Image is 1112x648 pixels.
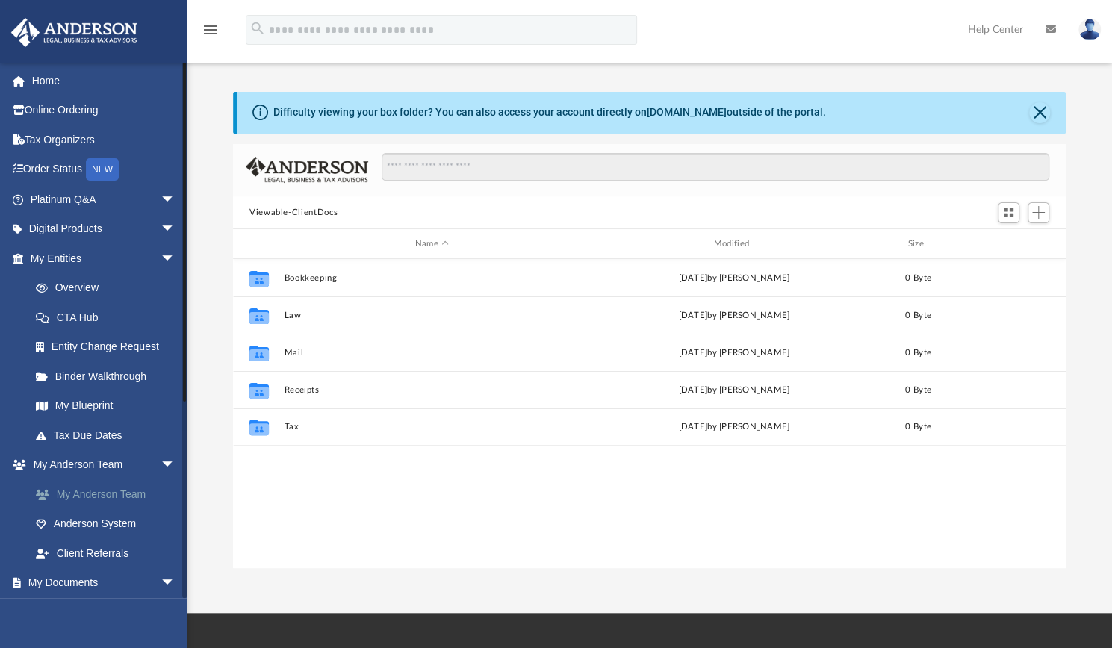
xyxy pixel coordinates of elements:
[202,28,220,39] a: menu
[21,479,198,509] a: My Anderson Team
[905,386,931,394] span: 0 Byte
[10,450,198,480] a: My Anderson Teamarrow_drop_down
[10,568,190,598] a: My Documentsarrow_drop_down
[86,158,119,181] div: NEW
[249,206,338,219] button: Viewable-ClientDocs
[10,125,198,155] a: Tax Organizers
[273,105,826,120] div: Difficulty viewing your box folder? You can also access your account directly on outside of the p...
[586,346,882,360] div: [DATE] by [PERSON_NAME]
[21,332,198,362] a: Entity Change Request
[202,21,220,39] i: menu
[21,420,198,450] a: Tax Due Dates
[10,184,198,214] a: Platinum Q&Aarrow_drop_down
[586,309,882,323] div: [DATE] by [PERSON_NAME]
[21,361,198,391] a: Binder Walkthrough
[7,18,142,47] img: Anderson Advisors Platinum Portal
[283,237,579,251] div: Name
[586,384,882,397] div: [DATE] by [PERSON_NAME]
[1078,19,1101,40] img: User Pic
[905,349,931,357] span: 0 Byte
[21,302,198,332] a: CTA Hub
[21,597,183,627] a: Box
[647,106,727,118] a: [DOMAIN_NAME]
[161,184,190,215] span: arrow_drop_down
[585,237,881,251] div: Modified
[905,311,931,320] span: 0 Byte
[954,237,1059,251] div: id
[284,311,580,320] button: Law
[161,243,190,274] span: arrow_drop_down
[21,509,198,539] a: Anderson System
[888,237,948,251] div: Size
[161,450,190,481] span: arrow_drop_down
[10,214,198,244] a: Digital Productsarrow_drop_down
[10,243,198,273] a: My Entitiesarrow_drop_down
[905,423,931,431] span: 0 Byte
[284,385,580,395] button: Receipts
[161,214,190,245] span: arrow_drop_down
[586,272,882,285] div: [DATE] by [PERSON_NAME]
[284,348,580,358] button: Mail
[21,391,190,421] a: My Blueprint
[382,153,1049,181] input: Search files and folders
[905,274,931,282] span: 0 Byte
[249,20,266,37] i: search
[998,202,1020,223] button: Switch to Grid View
[284,422,580,432] button: Tax
[586,420,882,434] div: [DATE] by [PERSON_NAME]
[161,568,190,599] span: arrow_drop_down
[10,66,198,96] a: Home
[10,155,198,185] a: Order StatusNEW
[10,96,198,125] a: Online Ordering
[240,237,277,251] div: id
[21,538,198,568] a: Client Referrals
[1029,102,1050,123] button: Close
[21,273,198,303] a: Overview
[1028,202,1050,223] button: Add
[233,259,1066,569] div: grid
[284,273,580,283] button: Bookkeeping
